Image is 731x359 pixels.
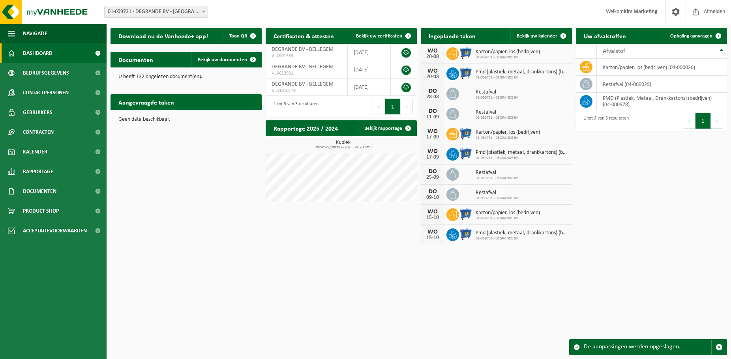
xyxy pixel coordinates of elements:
div: 1 tot 3 van 3 resultaten [270,98,319,115]
span: Bedrijfsgegevens [23,63,69,83]
div: 09-10 [425,195,440,200]
span: Bekijk uw kalender [517,34,557,39]
div: 17-09 [425,155,440,160]
span: Navigatie [23,24,47,43]
div: DO [425,108,440,114]
div: WO [425,209,440,215]
a: Bekijk uw documenten [191,52,261,67]
span: Restafval [476,109,518,116]
img: WB-0660-HPE-BE-01 [459,66,472,80]
div: WO [425,128,440,135]
div: 15-10 [425,215,440,221]
span: Pmd (plastiek, metaal, drankkartons) (bedrijven) [476,150,568,156]
span: VLA612931 [272,70,341,77]
span: 01-059731 - DEGRANDE BV [476,236,568,241]
td: restafval (04-000029) [597,76,727,93]
td: karton/papier, los (bedrijven) (04-000026) [597,59,727,76]
span: 01-059731 - DEGRANDE BV [476,55,540,60]
span: VLA1810179 [272,88,341,94]
button: 1 [385,99,401,114]
a: Bekijk uw certificaten [350,28,416,44]
div: DO [425,88,440,94]
div: 17-09 [425,135,440,140]
span: VLA901534 [272,53,341,59]
h3: Kubiek [270,140,417,150]
h2: Certificaten & attesten [266,28,342,43]
div: 15-10 [425,235,440,241]
img: WB-0660-HPE-BE-01 [459,147,472,160]
button: Previous [683,113,695,129]
span: Dashboard [23,43,52,63]
span: 01-059731 - DEGRANDE BV [476,216,540,221]
span: DEGRANDE BV - BELLEGEM [272,47,334,52]
span: Pmd (plastiek, metaal, drankkartons) (bedrijven) [476,230,568,236]
span: Ophaling aanvragen [670,34,712,39]
td: PMD (Plastiek, Metaal, Drankkartons) (bedrijven) (04-000978) [597,93,727,110]
span: 01-059731 - DEGRANDE BV [476,75,568,80]
span: 01-059731 - DEGRANDE BV [476,156,568,161]
h2: Uw afvalstoffen [576,28,634,43]
button: Previous [373,99,385,114]
img: WB-0660-HPE-BE-01 [459,227,472,241]
div: DO [425,168,440,175]
span: 2024: 45,100 m3 - 2025: 29,260 m3 [270,146,417,150]
div: 20-08 [425,74,440,80]
span: Karton/papier, los (bedrijven) [476,49,540,55]
div: 28-08 [425,94,440,100]
span: 01-059731 - DEGRANDE BV [476,95,518,100]
strong: Kim Marketing [624,9,658,15]
span: 01-059731 - DEGRANDE BV [476,196,518,201]
div: 11-09 [425,114,440,120]
span: Rapportage [23,162,53,181]
p: Geen data beschikbaar. [118,117,254,122]
span: Restafval [476,89,518,95]
span: Restafval [476,170,518,176]
div: 20-08 [425,54,440,60]
span: Bekijk uw documenten [198,57,247,62]
span: 01-059731 - DEGRANDE BV - BELLEGEM [104,6,208,18]
span: 01-059731 - DEGRANDE BV [476,136,540,140]
span: Restafval [476,190,518,196]
div: 25-09 [425,175,440,180]
span: Bekijk uw certificaten [356,34,402,39]
td: [DATE] [348,79,390,96]
span: Pmd (plastiek, metaal, drankkartons) (bedrijven) [476,69,568,75]
button: Next [711,113,723,129]
span: Contracten [23,122,54,142]
div: WO [425,68,440,74]
span: Contactpersonen [23,83,69,103]
td: [DATE] [348,61,390,79]
button: 1 [695,113,711,129]
div: WO [425,229,440,235]
h2: Documenten [111,52,161,67]
a: Bekijk rapportage [358,120,416,136]
span: Documenten [23,181,56,201]
h2: Ingeplande taken [421,28,484,43]
a: Bekijk uw kalender [510,28,571,44]
span: 01-059731 - DEGRANDE BV - BELLEGEM [105,6,208,17]
h2: Download nu de Vanheede+ app! [111,28,216,43]
span: Afvalstof [603,48,625,54]
span: Kalender [23,142,47,162]
button: Next [401,99,413,114]
span: Toon QR [229,34,247,39]
div: 1 tot 3 van 3 resultaten [580,112,629,129]
h2: Aangevraagde taken [111,94,182,110]
div: DO [425,189,440,195]
span: DEGRANDE BV - BELLEGEM [272,64,334,70]
img: WB-0660-HPE-BE-01 [459,207,472,221]
span: DEGRANDE BV - BELLEGEM [272,81,334,87]
span: 01-059731 - DEGRANDE BV [476,176,518,181]
h2: Rapportage 2025 / 2024 [266,120,346,136]
button: Toon QR [223,28,261,44]
span: Gebruikers [23,103,52,122]
span: Acceptatievoorwaarden [23,221,87,241]
div: WO [425,48,440,54]
span: 01-059731 - DEGRANDE BV [476,116,518,120]
div: WO [425,148,440,155]
img: WB-0660-HPE-BE-01 [459,46,472,60]
td: [DATE] [348,44,390,61]
span: Karton/papier, los (bedrijven) [476,129,540,136]
span: Karton/papier, los (bedrijven) [476,210,540,216]
img: WB-0660-HPE-BE-01 [459,127,472,140]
